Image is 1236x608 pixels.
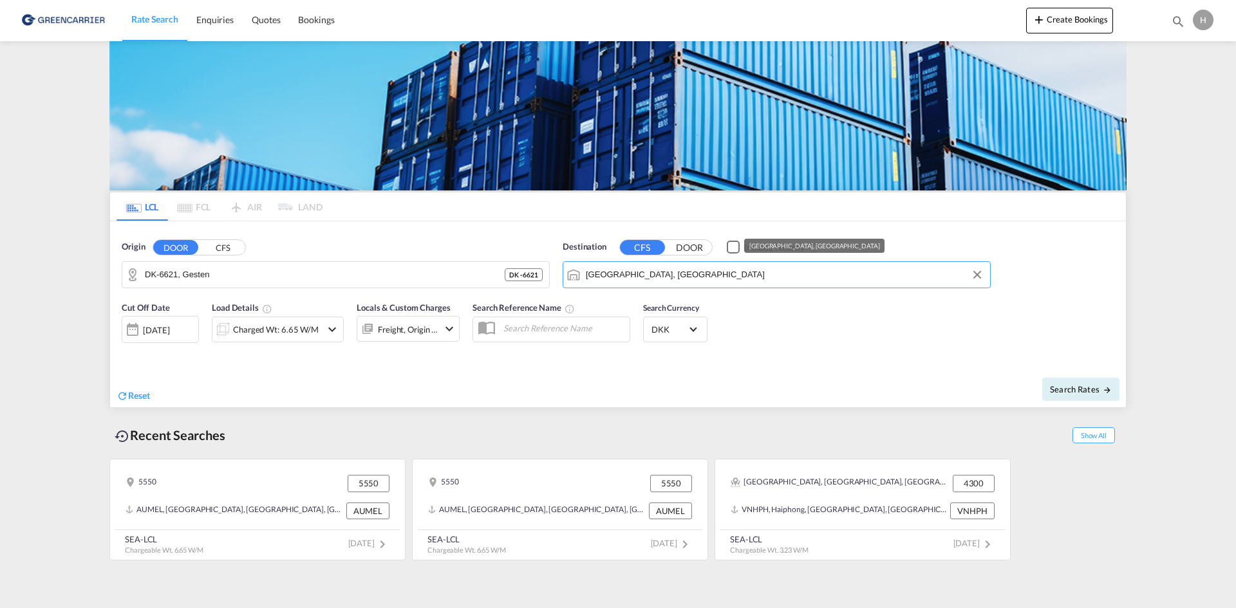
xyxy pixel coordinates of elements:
input: Search by Port [586,265,984,284]
md-input-container: DK-6621, Gesten [122,262,549,288]
span: Chargeable Wt. 3.23 W/M [730,546,809,554]
span: [DATE] [348,538,390,548]
span: Search Rates [1050,384,1112,394]
div: Freight Origin Destinationicon-chevron-down [357,316,460,342]
div: [DATE] [143,324,169,336]
span: Rate Search [131,14,178,24]
span: DK - 6621 [509,270,538,279]
span: Load Details [212,302,272,313]
span: Show All [1072,427,1115,443]
span: Destination [563,241,606,253]
md-checkbox: Checkbox No Ink [727,241,805,254]
span: Cut Off Date [122,302,170,313]
span: Origin [122,241,145,253]
div: 4300 [953,475,995,492]
span: Reset [128,390,150,401]
div: SEA-LCL [125,533,203,545]
md-icon: Chargeable Weight [262,304,272,314]
md-icon: icon-chevron-down [442,321,457,336]
recent-search-card: 5550 5550AUMEL, [GEOGRAPHIC_DATA], [GEOGRAPHIC_DATA], [GEOGRAPHIC_DATA], [GEOGRAPHIC_DATA] AUMELS... [109,459,406,560]
div: AUMEL, Melbourne, Australia, Oceania, Oceania [428,502,646,519]
div: Charged Wt: 6.65 W/M [233,320,319,338]
md-icon: icon-chevron-down [324,322,340,337]
md-select: Select Currency: kr DKKDenmark Krone [650,320,700,338]
button: icon-plus 400-fgCreate Bookings [1026,8,1113,33]
span: Search Currency [643,303,699,313]
md-icon: icon-chevron-right [980,537,995,552]
div: Origin DOOR CFS DK-6621, GestenDestination CFS DOORCheckbox No Ink Unchecked: Ignores neighbourin... [110,221,1126,407]
recent-search-card: 5550 5550AUMEL, [GEOGRAPHIC_DATA], [GEOGRAPHIC_DATA], [GEOGRAPHIC_DATA], [GEOGRAPHIC_DATA] AUMELS... [412,459,708,560]
md-icon: icon-chevron-right [375,537,390,552]
button: DOOR [153,240,198,255]
img: GreenCarrierFCL_LCL.png [109,41,1127,190]
span: Chargeable Wt. 6.65 W/M [427,546,506,554]
md-icon: icon-magnify [1171,14,1185,28]
input: Search by Door [145,265,505,284]
div: [GEOGRAPHIC_DATA], [GEOGRAPHIC_DATA] [749,239,879,253]
span: DKK [651,324,688,335]
div: SEA-LCL [427,533,506,545]
input: Search Reference Name [497,318,630,338]
div: Recent Searches [109,421,230,450]
md-tab-item: LCL [117,192,168,221]
md-icon: icon-backup-restore [115,428,130,444]
div: Freight Origin Destination [378,320,438,338]
div: icon-refreshReset [117,389,150,403]
md-icon: icon-refresh [117,390,128,401]
div: VNHPH, Haiphong, Viet Nam, South East Asia, Asia Pacific [731,502,947,519]
div: VNHPH [950,502,995,519]
span: Bookings [298,14,334,25]
span: Enquiries [196,14,234,25]
img: b0b18ec08afe11efb1d4932555f5f09d.png [19,6,106,35]
span: Locals & Custom Charges [357,302,451,313]
div: AUMEL, Melbourne, Australia, Oceania, Oceania [126,502,343,519]
div: 5550 [348,475,389,492]
div: H [1193,10,1213,30]
span: Search Reference Name [473,302,575,313]
div: 5550 [650,475,692,492]
span: Chargeable Wt. 6.65 W/M [125,546,203,554]
div: AUMEL [346,502,389,519]
div: SEA-LCL [730,533,809,545]
md-icon: Your search will be saved by the below given name [565,304,575,314]
div: 5550 [428,475,459,492]
button: DOOR [667,240,712,255]
span: [DATE] [651,538,693,548]
button: Search Ratesicon-arrow-right [1042,378,1119,401]
md-pagination-wrapper: Use the left and right arrow keys to navigate between tabs [117,192,323,221]
button: CFS [200,240,245,255]
button: CFS [620,240,665,255]
md-icon: icon-chevron-right [677,537,693,552]
div: icon-magnify [1171,14,1185,33]
div: 5550 [126,475,156,492]
div: Allerup, Andelslandsbyen, Audebo, Bognæs, Bredetved, Brorfelde, Butterup-Tuse, Dragerup, Erikshol... [731,475,950,492]
md-datepicker: Select [122,342,131,359]
span: [DATE] [953,538,995,548]
md-input-container: Melbourne, AUMEL [563,262,990,288]
recent-search-card: [GEOGRAPHIC_DATA], [GEOGRAPHIC_DATA], [GEOGRAPHIC_DATA], [GEOGRAPHIC_DATA], [GEOGRAPHIC_DATA], [G... [715,459,1011,560]
div: [DATE] [122,316,199,343]
md-icon: icon-plus 400-fg [1031,12,1047,27]
button: Clear Input [968,265,987,284]
md-icon: icon-arrow-right [1103,385,1112,394]
div: AUMEL [649,502,692,519]
div: Charged Wt: 6.65 W/Micon-chevron-down [212,317,344,342]
span: Quotes [252,14,280,25]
